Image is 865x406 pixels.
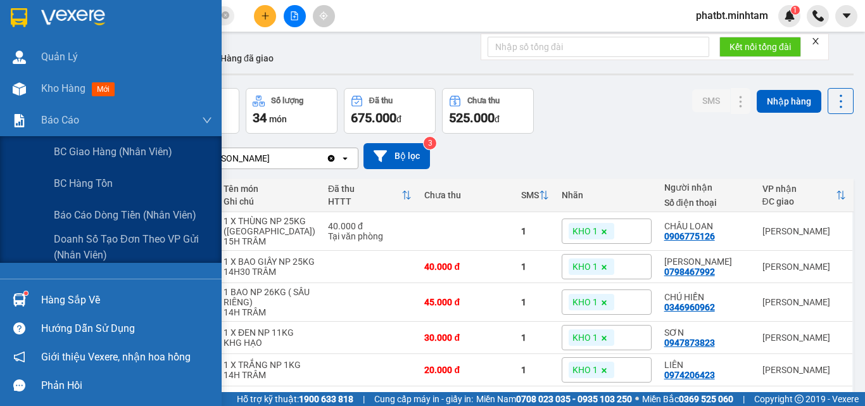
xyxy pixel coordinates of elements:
span: question-circle [13,322,25,334]
div: 0346960962 [664,302,715,312]
div: ANH BẢO [664,257,750,267]
span: plus [261,11,270,20]
th: Toggle SortBy [515,179,555,212]
div: LIÊN [664,360,750,370]
span: caret-down [841,10,852,22]
span: 675.000 [351,110,396,125]
div: SMS [521,190,539,200]
span: copyright [795,395,804,403]
div: [PERSON_NAME] [762,262,846,272]
span: down [202,115,212,125]
sup: 1 [791,6,800,15]
span: KHO 1 [572,261,598,272]
button: file-add [284,5,306,27]
div: Chưa thu [424,190,508,200]
strong: 0369 525 060 [679,394,733,404]
sup: 1 [24,291,28,295]
span: Giới thiệu Vexere, nhận hoa hồng [41,349,191,365]
th: Toggle SortBy [322,179,418,212]
div: CHÚ HIỀN [664,292,750,302]
th: Toggle SortBy [756,179,852,212]
button: Bộ lọc [363,143,430,169]
div: 1 X TRẮNG NP 1KG [224,360,315,370]
span: đ [396,114,401,124]
div: 1 [521,262,549,272]
span: Báo cáo dòng tiền (nhân viên) [54,207,196,223]
span: Cung cấp máy in - giấy in: [374,392,473,406]
span: đ [495,114,500,124]
span: KHO 1 [572,296,598,308]
div: Số lượng [271,96,303,105]
button: Chưa thu525.000đ [442,88,534,134]
div: 14H TRÂM [224,307,315,317]
span: notification [13,351,25,363]
div: 1 [521,226,549,236]
div: 20.000 đ [424,365,508,375]
span: mới [92,82,115,96]
span: | [363,392,365,406]
span: aim [319,11,328,20]
div: 40.000 đ [328,221,412,231]
img: icon-new-feature [784,10,795,22]
svg: Clear value [326,153,336,163]
strong: 1900 633 818 [299,394,353,404]
svg: open [340,153,350,163]
div: ĐC giao [762,196,836,206]
sup: 3 [424,137,436,149]
span: 525.000 [449,110,495,125]
div: 1 BAO NP 26KG ( SẦU RIÊNG) [224,287,315,307]
div: 45.000 đ [424,297,508,307]
img: warehouse-icon [13,293,26,307]
button: SMS [692,89,730,112]
span: close [811,37,820,46]
div: 1 [521,333,549,343]
div: 1 X ĐEN NP 11KG [224,327,315,338]
button: aim [313,5,335,27]
div: 1 [521,365,549,375]
div: Đã thu [369,96,393,105]
div: 14H30 TRÂM [224,267,315,277]
div: 1 X BAO GIẤY NP 25KG [224,257,315,267]
span: 34 [253,110,267,125]
img: warehouse-icon [13,51,26,64]
div: Ghi chú [224,196,315,206]
div: Đã thu [328,184,401,194]
div: Hàng sắp về [41,291,212,310]
span: 1 [793,6,797,15]
div: SƠN [664,327,750,338]
button: Kết nối tổng đài [719,37,801,57]
span: KHO 1 [572,332,598,343]
span: Hỗ trợ kỹ thuật: [237,392,353,406]
div: Số điện thoại [664,198,750,208]
div: 30.000 đ [424,333,508,343]
div: [PERSON_NAME] [762,297,846,307]
div: [PERSON_NAME] [762,365,846,375]
button: plus [254,5,276,27]
div: 0906775126 [664,231,715,241]
button: Đã thu675.000đ [344,88,436,134]
img: warehouse-icon [13,82,26,96]
div: 40.000 đ [424,262,508,272]
span: Kho hàng [41,82,85,94]
div: Phản hồi [41,376,212,395]
div: 14H TRÂM [224,370,315,380]
span: close-circle [222,10,229,22]
span: phatbt.minhtam [686,8,778,23]
span: món [269,114,287,124]
div: [PERSON_NAME] [202,152,270,165]
span: Doanh số tạo đơn theo VP gửi (nhân viên) [54,231,212,263]
span: Miền Nam [476,392,632,406]
div: CHÂU LOAN [664,221,750,231]
div: [PERSON_NAME] [762,333,846,343]
input: Nhập số tổng đài [488,37,709,57]
span: Kết nối tổng đài [729,40,791,54]
div: KHG HẠO [224,338,315,348]
span: | [743,392,745,406]
img: phone-icon [812,10,824,22]
span: file-add [290,11,299,20]
button: Nhập hàng [757,90,821,113]
div: Người nhận [664,182,750,193]
div: Nhãn [562,190,652,200]
div: 1 [521,297,549,307]
img: logo-vxr [11,8,27,27]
